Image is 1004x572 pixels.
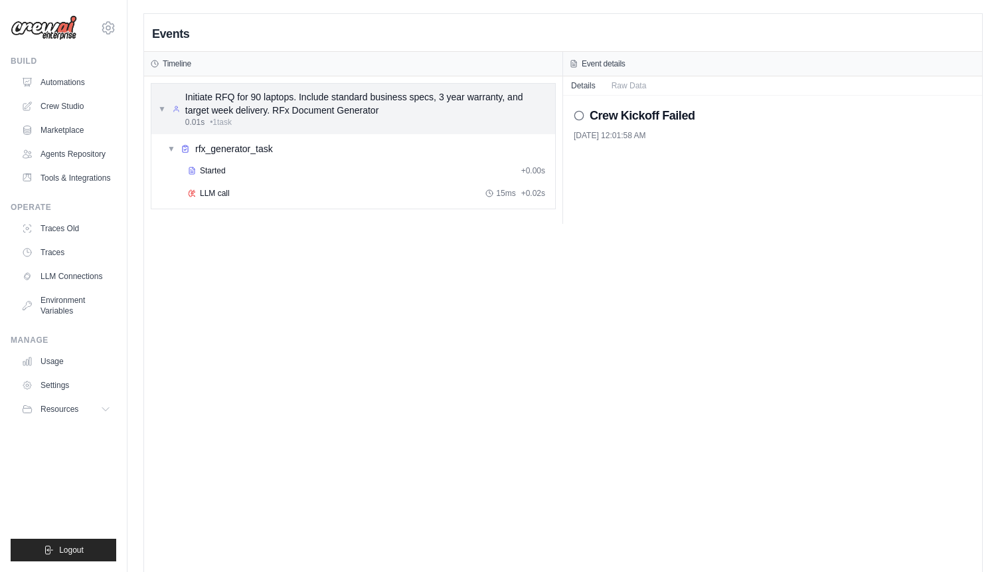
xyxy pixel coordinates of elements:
[16,375,116,396] a: Settings
[59,545,84,555] span: Logout
[496,188,515,199] span: 15ms
[521,188,545,199] span: + 0.02s
[604,76,655,95] button: Raw Data
[185,117,205,128] span: 0.01s
[167,143,175,154] span: ▼
[11,202,116,213] div: Operate
[16,266,116,287] a: LLM Connections
[16,167,116,189] a: Tools & Integrations
[16,242,116,263] a: Traces
[185,90,548,117] div: Initiate RFQ for 90 laptops. Include standard business specs, 3 year warranty, and target week de...
[16,72,116,93] a: Automations
[16,351,116,372] a: Usage
[563,76,604,95] button: Details
[16,290,116,322] a: Environment Variables
[582,58,626,69] h3: Event details
[41,404,78,415] span: Resources
[16,143,116,165] a: Agents Repository
[11,56,116,66] div: Build
[521,165,545,176] span: + 0.00s
[590,106,695,125] h2: Crew Kickoff Failed
[158,104,166,114] span: ▼
[200,165,226,176] span: Started
[195,142,273,155] span: rfx_generator_task
[16,120,116,141] a: Marketplace
[16,218,116,239] a: Traces Old
[11,539,116,561] button: Logout
[11,15,77,41] img: Logo
[16,399,116,420] button: Resources
[210,117,232,128] span: • 1 task
[200,188,230,199] span: LLM call
[16,96,116,117] a: Crew Studio
[11,335,116,345] div: Manage
[163,58,191,69] h3: Timeline
[152,25,189,43] h2: Events
[574,130,971,141] div: [DATE] 12:01:58 AM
